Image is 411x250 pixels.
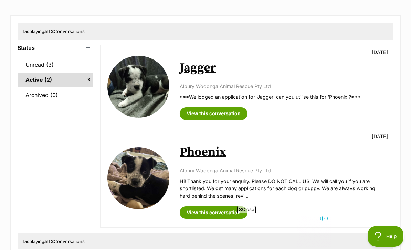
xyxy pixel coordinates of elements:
iframe: Help Scout Beacon - Open [368,226,404,247]
p: [DATE] [372,48,388,56]
a: Unread (3) [18,57,93,72]
img: Jagger [107,56,169,118]
iframe: Advertisement [80,216,331,247]
p: [DATE] [372,133,388,140]
span: Displaying Conversations [23,29,85,34]
a: View this conversation [180,206,247,219]
a: Jagger [180,60,216,76]
a: View this conversation [180,107,247,120]
span: Displaying Conversations [23,239,85,244]
p: Hi! Thank you for your enquiry. Please DO NOT CALL US. We will call you if you are shortlisted. W... [180,177,386,199]
span: Close [237,206,256,213]
header: Status [18,45,93,51]
p: Albury Wodonga Animal Rescue Pty Ltd [180,83,386,90]
img: Phoenix [107,147,169,209]
p: Albury Wodonga Animal Rescue Pty Ltd [180,167,386,174]
a: Archived (0) [18,88,93,102]
strong: all 2 [44,239,54,244]
p: ***We lodged an application for ‘Jagger’ can you utilise this for ‘Phoenix’?*** [180,93,386,100]
a: Active (2) [18,73,93,87]
strong: all 2 [44,29,54,34]
a: Phoenix [180,144,226,160]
